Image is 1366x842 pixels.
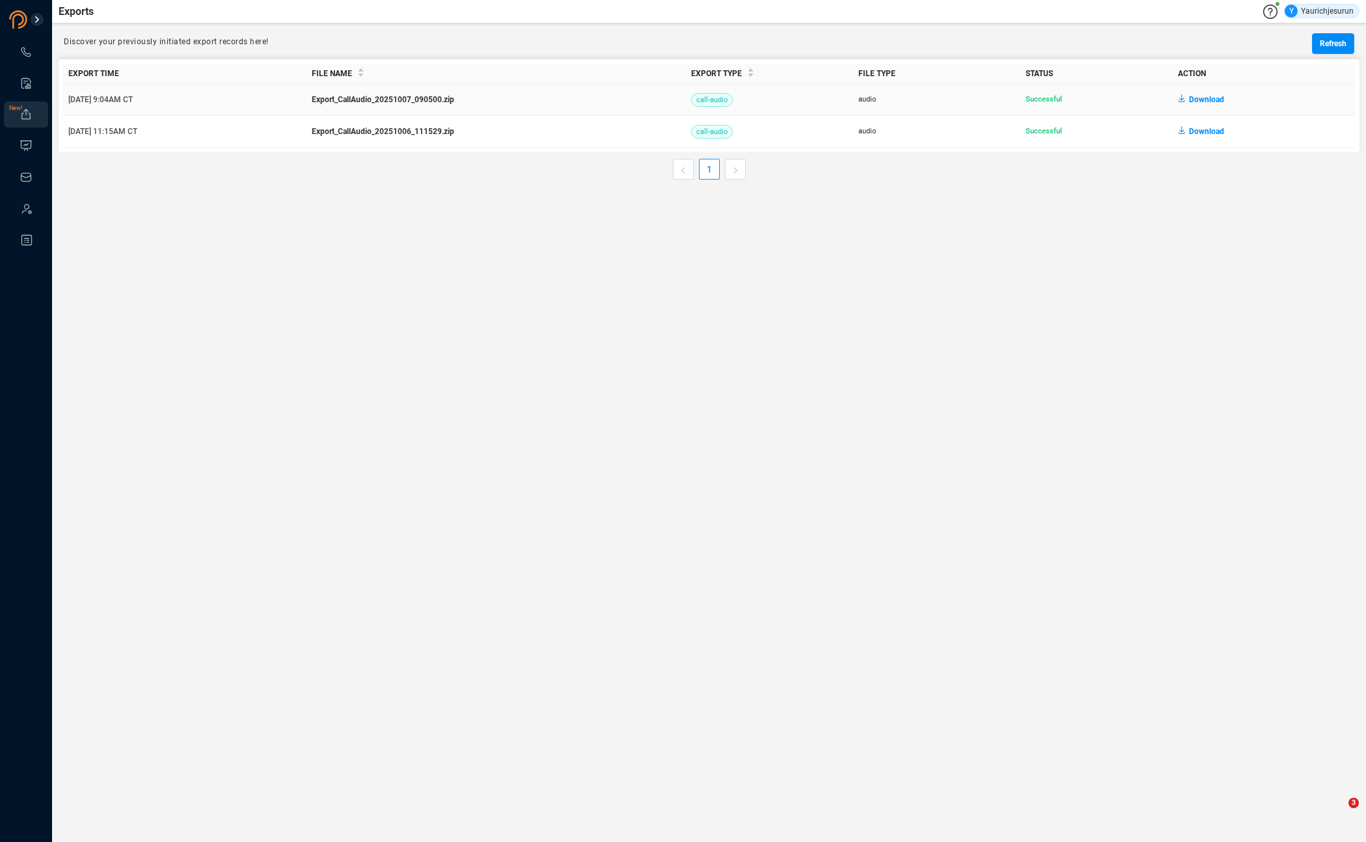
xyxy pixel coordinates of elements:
span: Download [1189,121,1224,142]
a: New! [20,108,33,121]
th: File Type [853,64,1020,84]
span: Y [1289,5,1294,18]
span: Discover your previously initiated export records here! [64,37,269,46]
span: caret-up [747,66,754,74]
div: Yaurichjesurun [1285,5,1354,18]
span: call-audio [691,125,733,139]
th: Action [1173,64,1355,84]
li: Visuals [4,133,48,159]
td: audio [853,116,1020,148]
span: Export Type [691,69,742,78]
span: left [679,167,687,174]
span: Download [1189,89,1224,110]
iframe: Intercom live chat [1322,798,1353,829]
td: Export_CallAudio_20251006_111529.zip [307,116,687,148]
span: Successful [1026,127,1062,135]
button: right [725,159,746,180]
th: Export Time [63,64,307,84]
span: File Name [312,69,352,78]
li: Previous Page [673,159,694,180]
span: caret-up [357,66,364,74]
li: Exports [4,102,48,128]
img: prodigal-logo [9,10,81,29]
span: call-audio [691,93,733,107]
button: Download [1179,121,1224,142]
span: caret-down [357,72,364,79]
button: Refresh [1312,33,1354,54]
span: Exports [59,4,94,20]
span: 3 [1348,798,1359,808]
span: Successful [1026,95,1062,103]
span: caret-down [747,72,754,79]
button: left [673,159,694,180]
li: 1 [699,159,720,180]
span: [DATE] 9:04AM CT [68,95,133,104]
a: 1 [700,159,719,179]
li: Next Page [725,159,746,180]
span: Refresh [1320,33,1346,54]
li: Inbox [4,164,48,190]
li: Interactions [4,39,48,65]
td: audio [853,84,1020,116]
li: Smart Reports [4,70,48,96]
span: [DATE] 11:15AM CT [68,127,137,136]
th: Status [1020,64,1173,84]
span: right [731,167,739,174]
button: Download [1179,89,1224,110]
span: New! [9,95,22,121]
td: Export_CallAudio_20251007_090500.zip [307,84,687,116]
